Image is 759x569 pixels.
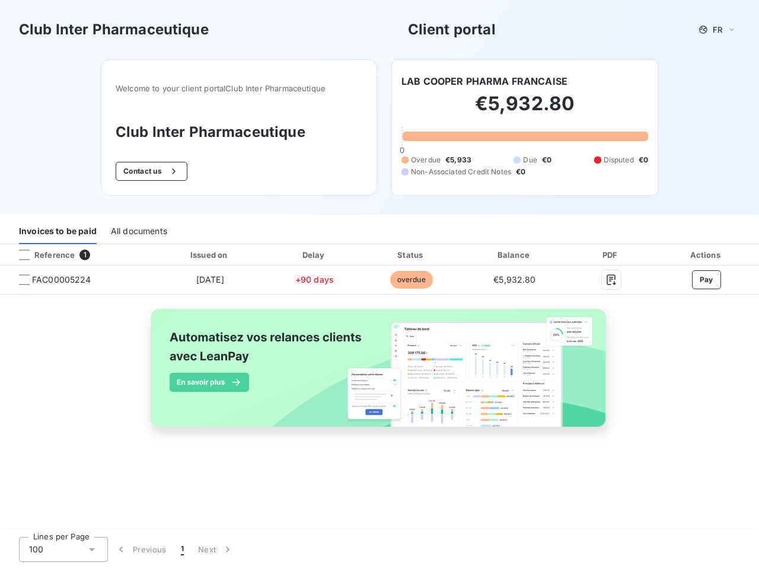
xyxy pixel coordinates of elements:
[108,537,174,562] button: Previous
[401,92,648,127] h2: €5,932.80
[269,249,359,261] div: Delay
[656,249,757,261] div: Actions
[571,249,652,261] div: PDF
[523,155,537,165] span: Due
[9,250,75,260] div: Reference
[713,25,722,34] span: FR
[174,537,191,562] button: 1
[411,167,511,177] span: Non-Associated Credit Notes
[639,155,648,165] span: €0
[29,544,43,555] span: 100
[116,84,362,93] span: Welcome to your client portal Club Inter Pharmaceutique
[604,155,634,165] span: Disputed
[116,162,187,181] button: Contact us
[692,270,721,289] button: Pay
[155,249,264,261] div: Issued on
[390,271,433,289] span: overdue
[445,155,471,165] span: €5,933
[463,249,566,261] div: Balance
[542,155,551,165] span: €0
[196,274,224,284] span: [DATE]
[19,219,97,244] div: Invoices to be paid
[401,74,567,88] h6: LAB COOPER PHARMA FRANCAISE
[408,19,496,40] h3: Client portal
[364,249,458,261] div: Status
[493,274,535,284] span: €5,932.80
[181,544,184,555] span: 1
[191,537,241,562] button: Next
[411,155,441,165] span: Overdue
[295,274,334,284] span: +90 days
[32,274,91,286] span: FAC00005224
[116,122,362,143] h3: Club Inter Pharmaceutique
[140,302,619,447] img: banner
[516,167,525,177] span: €0
[79,250,90,260] span: 1
[111,219,167,244] div: All documents
[19,19,209,40] h3: Club Inter Pharmaceutique
[400,145,404,155] span: 0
